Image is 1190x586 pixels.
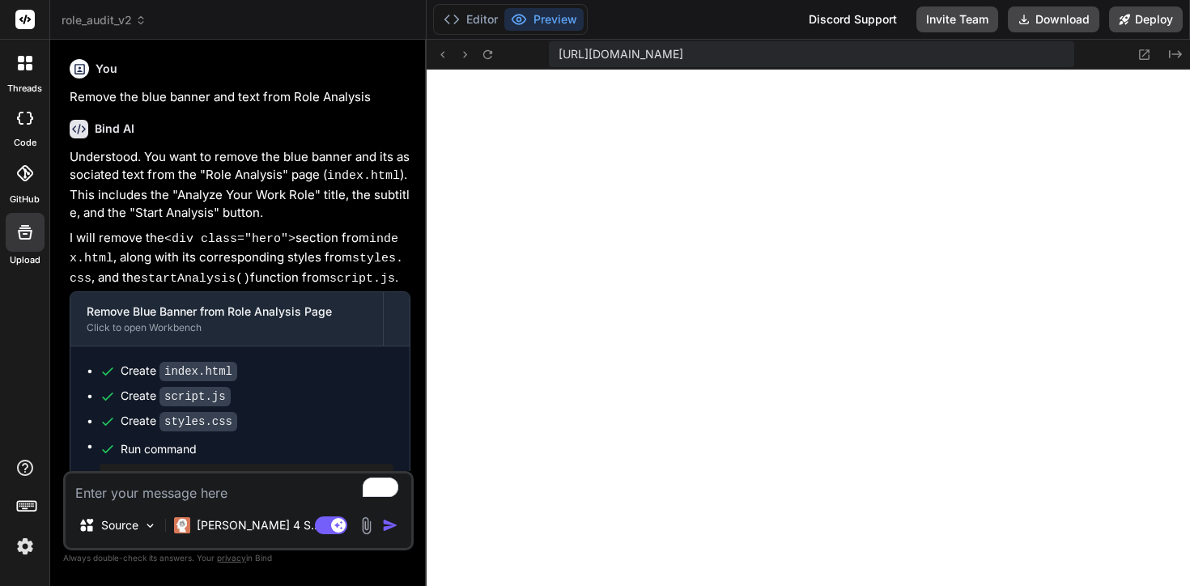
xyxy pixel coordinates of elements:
div: Create [121,388,231,405]
code: styles.css [159,412,237,431]
code: script.js [159,387,231,406]
span: Run command [121,441,393,457]
button: Remove Blue Banner from Role Analysis PageClick to open Workbench [70,292,383,346]
p: [PERSON_NAME] 4 S.. [197,517,317,533]
code: index.html [327,169,400,183]
h6: Bind AI [95,121,134,137]
label: code [14,136,36,150]
button: Preview [504,8,584,31]
img: attachment [357,516,376,535]
pre: npm run dev [106,470,387,483]
p: Understood. You want to remove the blue banner and its associated text from the "Role Analysis" p... [70,148,410,223]
div: Discord Support [799,6,907,32]
code: <div class="hero"> [164,232,295,246]
img: Pick Models [143,519,157,533]
label: threads [7,82,42,96]
button: Deploy [1109,6,1183,32]
p: Always double-check its answers. Your in Bind [63,550,414,566]
code: startAnalysis() [141,272,250,286]
span: privacy [217,553,246,563]
iframe: Preview [427,70,1190,586]
label: GitHub [10,193,40,206]
div: Click to open Workbench [87,321,367,334]
p: I will remove the section from , along with its corresponding styles from , and the function from . [70,229,410,289]
code: script.js [329,272,395,286]
p: Source [101,517,138,533]
button: Invite Team [916,6,998,32]
code: styles.css [70,252,403,286]
img: Claude 4 Sonnet [174,517,190,533]
img: icon [382,517,398,533]
div: Remove Blue Banner from Role Analysis Page [87,304,367,320]
h6: You [96,61,117,77]
p: Remove the blue banner and text from Role Analysis [70,88,410,107]
div: Create [121,413,237,430]
code: index.html [159,362,237,381]
span: [URL][DOMAIN_NAME] [559,46,683,62]
button: Download [1008,6,1099,32]
button: Editor [437,8,504,31]
label: Upload [10,253,40,267]
textarea: To enrich screen reader interactions, please activate Accessibility in Grammarly extension settings [66,473,411,503]
img: settings [11,533,39,560]
span: role_audit_v2 [62,12,147,28]
div: Create [121,363,237,380]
